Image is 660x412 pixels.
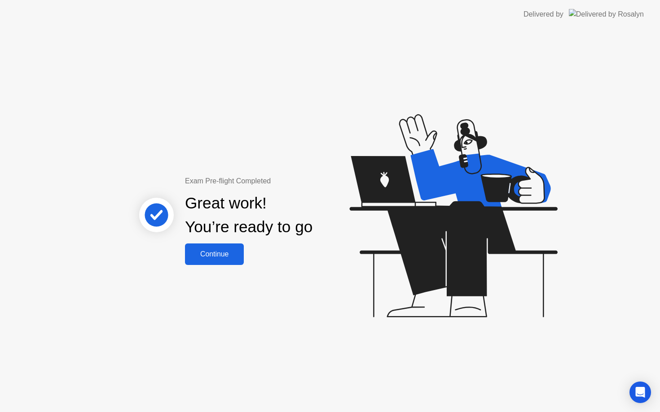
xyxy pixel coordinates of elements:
[188,250,241,258] div: Continue
[185,176,370,186] div: Exam Pre-flight Completed
[185,243,244,265] button: Continue
[629,382,651,403] div: Open Intercom Messenger
[524,9,563,20] div: Delivered by
[569,9,644,19] img: Delivered by Rosalyn
[185,191,312,239] div: Great work! You’re ready to go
